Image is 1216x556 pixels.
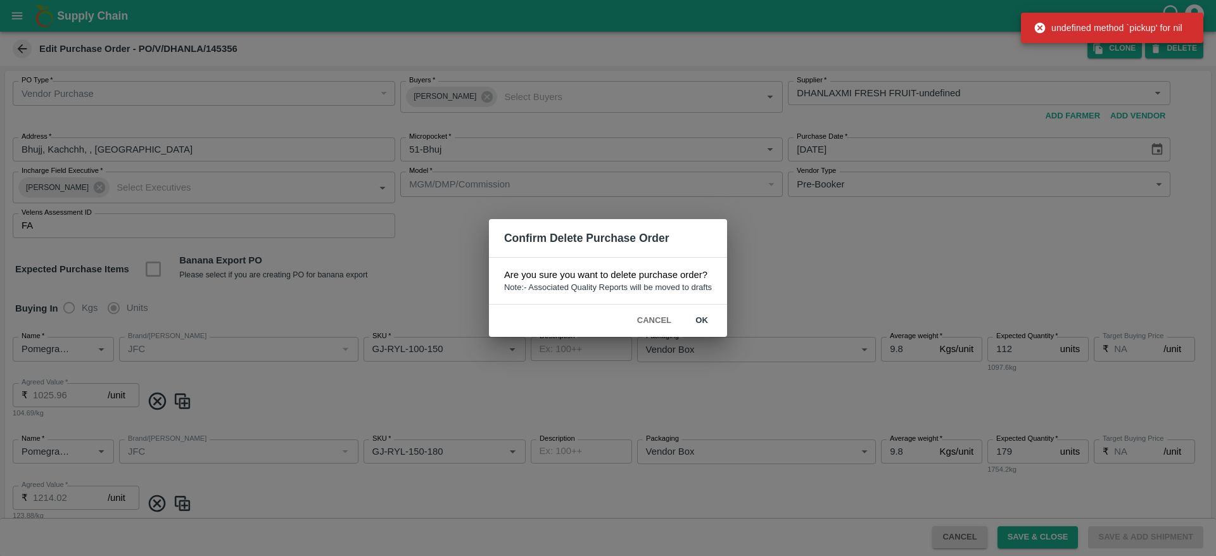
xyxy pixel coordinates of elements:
div: undefined method `pickup' for nil [1034,16,1182,39]
b: Confirm Delete Purchase Order [504,232,669,244]
button: ok [681,310,722,332]
button: Cancel [632,310,676,332]
p: Note:- Associated Quality Reports will be moved to drafts [504,282,712,294]
p: Are you sure you want to delete purchase order? [504,268,712,282]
